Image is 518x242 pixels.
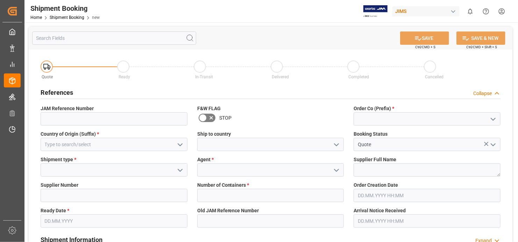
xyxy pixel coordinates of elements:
span: Old JAM Reference Number [197,207,259,214]
span: Cancelled [425,74,444,79]
span: Ready [119,74,130,79]
input: Type to search/select [41,138,187,151]
button: open menu [331,139,341,150]
span: Arrival Notice Received [354,207,406,214]
button: open menu [487,114,498,124]
img: Exertis%20JAM%20-%20Email%20Logo.jpg_1722504956.jpg [363,5,388,17]
button: show 0 new notifications [462,3,478,19]
span: Order Co (Prefix) [354,105,394,112]
a: Shipment Booking [50,15,84,20]
span: Order Creation Date [354,181,398,189]
button: open menu [174,165,185,176]
span: Delivered [272,74,289,79]
input: DD.MM.YYYY HH:MM [354,214,501,228]
span: In-Transit [195,74,213,79]
span: Country of Origin (Suffix) [41,130,99,138]
span: Supplier Full Name [354,156,396,163]
span: Ship to country [197,130,231,138]
div: JIMS [392,6,460,16]
span: Number of Containers [197,181,249,189]
span: Agent [197,156,214,163]
span: Supplier Number [41,181,78,189]
button: SAVE [400,31,449,45]
button: open menu [331,165,341,176]
span: Ready Date [41,207,69,214]
span: Booking Status [354,130,388,138]
input: DD.MM.YYYY HH:MM [354,189,501,202]
div: Collapse [473,90,492,97]
span: STOP [219,114,232,122]
span: Ctrl/CMD + S [415,44,435,50]
input: Search Fields [32,31,196,45]
button: open menu [174,139,185,150]
span: Shipment type [41,156,76,163]
button: SAVE & NEW [456,31,505,45]
input: DD.MM.YYYY [41,214,187,228]
button: open menu [487,139,498,150]
span: Ctrl/CMD + Shift + S [466,44,497,50]
span: Completed [348,74,369,79]
span: JAM Reference Number [41,105,94,112]
div: Shipment Booking [30,3,100,14]
button: JIMS [392,5,462,18]
span: Quote [42,74,53,79]
span: F&W FLAG [197,105,221,112]
button: Help Center [478,3,494,19]
h2: References [41,88,73,97]
a: Home [30,15,42,20]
